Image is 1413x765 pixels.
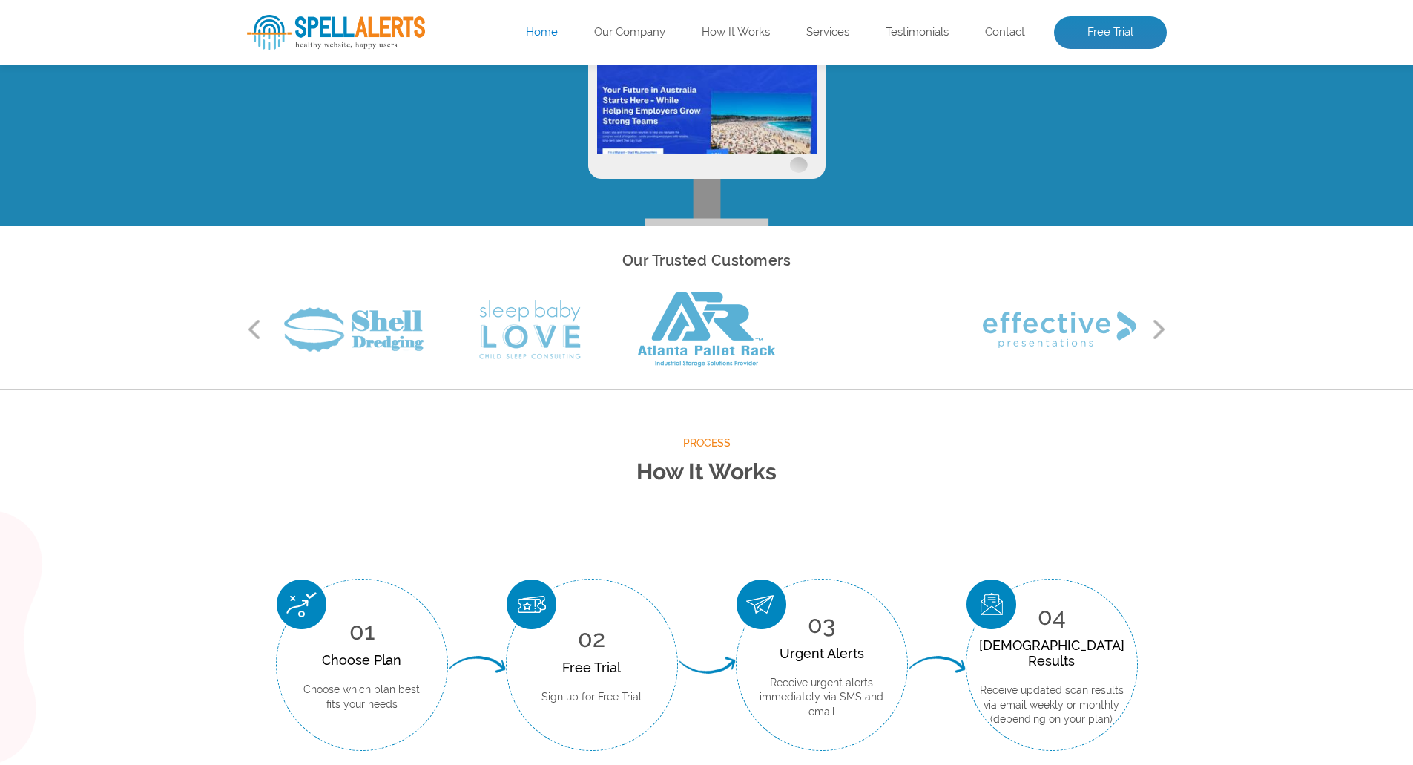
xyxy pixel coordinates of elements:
img: Shell Dredging [284,307,424,352]
div: [DEMOGRAPHIC_DATA] Results [979,637,1124,669]
a: Free Trial [1054,16,1167,49]
a: Our Company [594,25,665,40]
div: Choose Plan [299,652,425,668]
button: Next [1152,318,1167,341]
i: Pages Scanned: 15 [642,101,771,119]
div: Free Trial [541,660,642,675]
img: Free Website Analysis [588,126,826,349]
a: Home [526,25,558,40]
img: Sleep Baby Love [479,300,581,359]
p: Sign up for Free Trial [541,690,642,705]
div: Scanning your Website: [247,59,1167,119]
span: 02 [578,625,605,652]
img: SpellAlerts [247,15,425,50]
img: Scan Result [966,580,1016,629]
button: Previous [247,318,262,341]
p: Receive urgent alerts immediately via SMS and email [759,676,885,720]
span: [DOMAIN_NAME] [247,76,1167,101]
span: 04 [1038,603,1066,630]
img: Urgent Alerts [737,580,786,629]
span: 03 [808,611,835,638]
a: How It Works [702,25,770,40]
img: Free Webiste Analysis [544,188,870,206]
h2: Our Trusted Customers [247,248,1167,274]
img: Free Website Analysis [597,154,817,277]
span: Process [247,434,1167,453]
div: Urgent Alerts [759,646,885,661]
a: Services [806,25,849,40]
p: Receive updated scan results via email weekly or monthly (depending on your plan) [979,683,1124,727]
p: Choose which plan best fits your needs [299,683,425,712]
a: Testimonials [886,25,949,40]
a: Contact [985,25,1025,40]
span: 01 [349,617,375,645]
img: Choose Plan [277,580,326,629]
img: Effective [983,311,1136,348]
h2: How It Works [247,453,1167,492]
img: Free Trial [507,580,556,629]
